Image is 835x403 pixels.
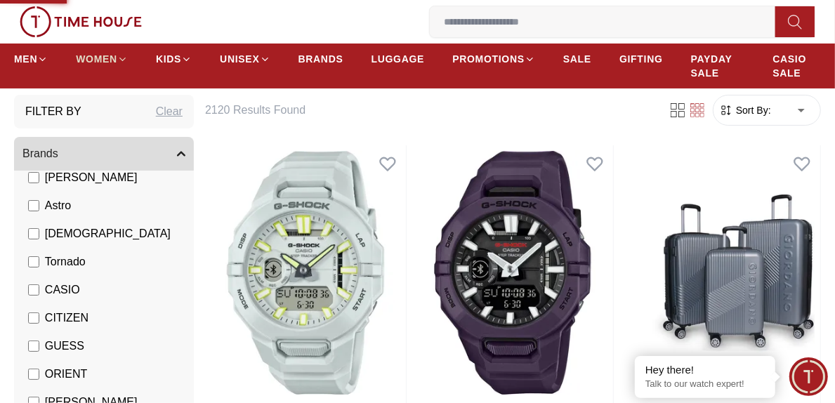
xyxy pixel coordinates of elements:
button: Brands [14,137,194,171]
div: Clear [156,103,183,120]
span: Sort By: [733,103,771,117]
input: [PERSON_NAME] [28,172,39,183]
span: GUESS [45,338,84,355]
a: LUGGAGE [372,46,425,72]
button: Sort By: [719,103,771,117]
span: PROMOTIONS [452,52,525,66]
span: Brands [22,145,58,162]
span: PAYDAY SALE [691,52,745,80]
div: Hey there! [645,363,765,377]
span: GIFTING [619,52,663,66]
a: UNISEX [220,46,270,72]
span: WOMEN [76,52,117,66]
a: MEN [14,46,48,72]
span: MEN [14,52,37,66]
input: Tornado [28,256,39,267]
a: GIFTING [619,46,663,72]
span: ORIENT [45,366,87,383]
a: BRANDS [298,46,343,72]
span: UNISEX [220,52,259,66]
span: [PERSON_NAME] [45,169,138,186]
span: BRANDS [298,52,343,66]
input: Astro [28,200,39,211]
a: CASIO SALE [772,46,821,86]
span: CASIO SALE [772,52,821,80]
span: CITIZEN [45,310,88,326]
span: Astro [45,197,71,214]
a: SALE [563,46,591,72]
span: [DEMOGRAPHIC_DATA] [45,225,171,242]
input: ORIENT [28,369,39,380]
span: LUGGAGE [372,52,425,66]
span: Tornado [45,253,86,270]
span: KIDS [156,52,181,66]
a: WOMEN [76,46,128,72]
img: G-Shock Men Analog Digital Black Dial Watch - GBA-950-2ADR [412,145,613,400]
a: KIDS [156,46,192,72]
a: PAYDAY SALE [691,46,745,86]
a: PROMOTIONS [452,46,535,72]
input: CITIZEN [28,312,39,324]
img: G-Shock Men Analog Digital White Dial Watch - GBA-950-7ADR [205,145,406,400]
p: Talk to our watch expert! [645,378,765,390]
img: ... [20,6,142,37]
img: Giordano Logo Series Luggage Set Of 3 Silver GR020.SLV [619,145,820,400]
h3: Filter By [25,103,81,120]
input: [DEMOGRAPHIC_DATA] [28,228,39,239]
input: GUESS [28,341,39,352]
div: Chat Widget [789,357,828,396]
h6: 2120 Results Found [205,102,651,119]
span: CASIO [45,282,80,298]
input: CASIO [28,284,39,296]
span: SALE [563,52,591,66]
